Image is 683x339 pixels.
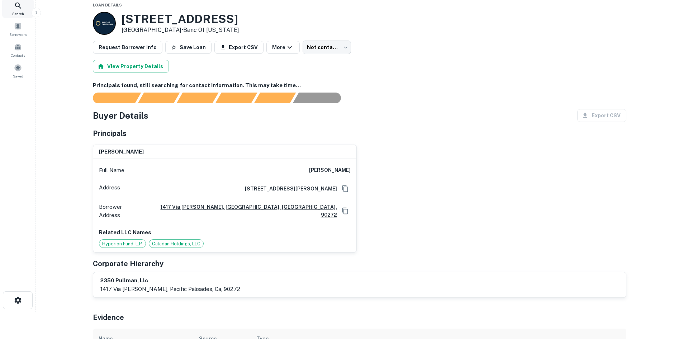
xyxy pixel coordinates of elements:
[12,11,24,17] span: Search
[254,93,296,103] div: Principals found, still searching for contact information. This may take time...
[99,228,351,237] p: Related LLC Names
[93,81,626,90] h6: Principals found, still searching for contact information. This may take time...
[84,93,138,103] div: Sending borrower request to AI...
[122,12,239,26] h3: [STREET_ADDRESS]
[215,93,257,103] div: Principals found, AI now looking for contact information...
[93,60,169,73] button: View Property Details
[99,203,143,220] p: Borrower Address
[293,93,350,103] div: AI fulfillment process complete.
[93,258,163,269] h5: Corporate Hierarchy
[340,206,351,216] button: Copy Address
[303,41,351,54] div: Not contacted
[214,41,264,54] button: Export CSV
[93,128,127,139] h5: Principals
[2,19,34,39] a: Borrowers
[647,282,683,316] iframe: Chat Widget
[11,52,25,58] span: Contacts
[99,240,146,248] span: Hyperion Fund, L.P.
[340,183,351,194] button: Copy Address
[93,3,122,7] span: Loan Details
[183,27,239,33] a: Banc Of [US_STATE]
[100,277,240,285] h6: 2350 pullman, llc
[176,93,218,103] div: Documents found, AI parsing details...
[93,109,148,122] h4: Buyer Details
[93,312,124,323] h5: Evidence
[149,240,203,248] span: Caladan Holdings, LLC
[239,185,337,193] a: [STREET_ADDRESS][PERSON_NAME]
[2,40,34,60] a: Contacts
[93,41,162,54] button: Request Borrower Info
[266,41,300,54] button: More
[2,61,34,80] a: Saved
[100,285,240,293] p: 1417 via [PERSON_NAME], pacific palisades, ca, 90272
[99,183,120,194] p: Address
[309,166,351,175] h6: [PERSON_NAME]
[146,203,337,219] a: 1417 via [PERSON_NAME], [GEOGRAPHIC_DATA], [GEOGRAPHIC_DATA], 90272
[99,148,144,156] h6: [PERSON_NAME]
[13,73,23,79] span: Saved
[165,41,212,54] button: Save Loan
[138,93,180,103] div: Your request is received and processing...
[122,26,239,34] p: [GEOGRAPHIC_DATA] •
[9,32,27,37] span: Borrowers
[99,166,124,175] p: Full Name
